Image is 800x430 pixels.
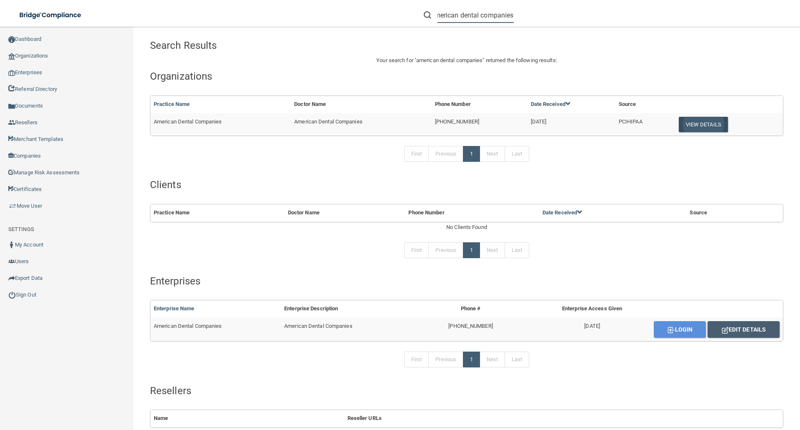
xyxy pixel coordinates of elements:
[448,323,492,329] span: [PHONE_NUMBER]
[150,385,783,396] h4: Resellers
[404,146,429,162] a: First
[463,242,480,258] a: 1
[480,352,505,367] a: Next
[150,55,783,65] p: Your search for " " returned the following results:
[291,96,431,113] th: Doctor Name
[463,352,480,367] a: 1
[424,11,431,19] img: ic-search.3b580494.png
[344,410,722,427] th: Reseller URLs
[542,209,582,216] a: Date Received
[584,323,600,329] span: [DATE]
[150,410,344,427] th: Name
[281,300,407,317] th: Enterprise Description
[294,118,362,125] span: American Dental Companies
[531,101,571,107] a: Date Received
[284,323,352,329] span: American Dental Companies
[428,242,463,258] a: Previous
[8,224,34,234] label: SETTINGS
[404,352,429,367] a: First
[686,204,762,221] th: Source
[505,352,529,367] a: Last
[150,276,783,287] h4: Enterprises
[8,258,15,265] img: icon-users.e205127d.png
[407,300,534,317] th: Phone #
[505,146,529,162] a: Last
[505,242,529,258] a: Last
[404,242,429,258] a: First
[8,119,15,126] img: ic_reseller.de258add.png
[707,321,780,338] button: Edit Details
[154,323,222,329] span: American Dental Companies
[154,118,222,125] span: American Dental Companies
[150,222,783,232] div: No Clients Found
[679,117,728,132] button: View Details
[435,118,479,125] span: [PHONE_NUMBER]
[480,146,505,162] a: Next
[8,291,16,299] img: ic_power_dark.7ecde6b1.png
[154,305,195,312] a: Enterprise Name
[432,96,527,113] th: Phone Number
[150,40,407,51] h4: Search Results
[534,300,650,317] th: Enterprise Access Given
[428,146,463,162] a: Previous
[8,202,17,210] img: briefcase.64adab9b.png
[722,327,729,334] img: enterprise-edit.29f15f7b.svg
[8,70,15,76] img: enterprise.0d942306.png
[8,103,15,110] img: icon-documents.8dae5593.png
[12,7,89,24] img: bridge_compliance_login_screen.278c3ca4.svg
[619,118,642,125] span: PCIHIPAA
[437,8,514,23] input: Search
[8,241,15,248] img: ic_user_dark.df1a06c3.png
[150,179,783,190] h4: Clients
[615,96,672,113] th: Source
[405,204,539,221] th: Phone Number
[654,321,706,338] button: Login
[428,352,463,367] a: Previous
[416,57,483,63] span: american dental companies
[480,242,505,258] a: Next
[463,146,480,162] a: 1
[285,204,405,221] th: Doctor Name
[667,327,675,333] img: enterprise-login.afad3ce8.svg
[531,118,547,125] span: [DATE]
[150,71,783,82] h4: Organizations
[8,53,15,60] img: organization-icon.f8decf85.png
[8,275,15,282] img: icon-export.b9366987.png
[154,101,190,107] a: Practice Name
[8,36,15,43] img: ic_dashboard_dark.d01f4a41.png
[150,204,285,221] th: Practice Name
